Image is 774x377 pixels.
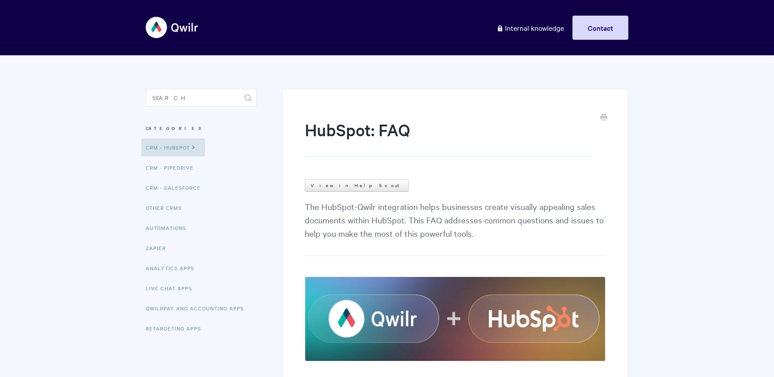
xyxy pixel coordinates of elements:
[146,319,208,337] a: Retargeting Apps
[146,219,193,237] a: Automations
[146,179,207,197] a: CRM - Salesforce
[146,299,251,317] a: QwilrPay and Accounting Apps
[305,118,592,157] h1: HubSpot: FAQ
[305,276,606,361] img: file-Qg4zVhtoMw.png
[146,11,199,44] img: Qwilr Help Center
[146,120,257,136] h3: Categories
[146,159,200,176] a: CRM - Pipedrive
[490,16,571,40] a: Internal knowledge
[141,138,205,156] a: CRM - HubSpot
[305,200,606,256] p: The HubSpot-Qwilr integration helps businesses create visually appealing sales documents within H...
[146,199,189,217] a: Other CRMs
[146,279,199,297] a: Live Chat Apps
[146,89,257,107] input: Search
[146,259,201,277] a: Analytics Apps
[146,239,172,257] a: Zapier
[305,179,409,192] a: View in Help Scout
[572,16,628,40] a: Contact
[600,113,607,123] a: Print this Article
